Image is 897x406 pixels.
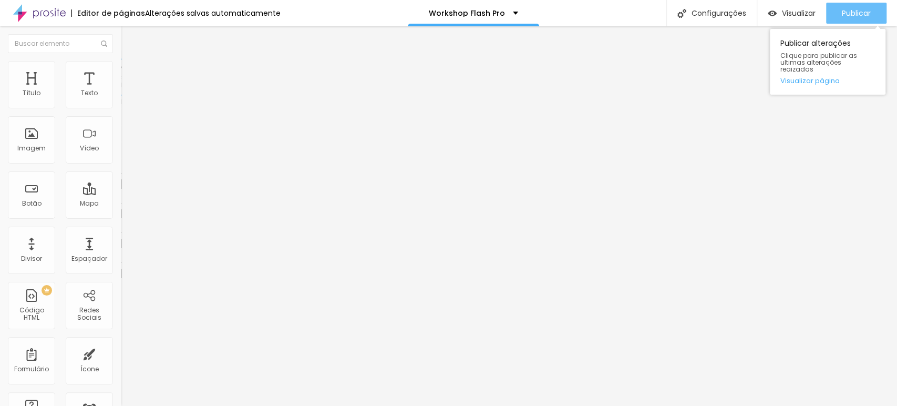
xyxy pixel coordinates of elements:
div: Imagem [17,145,46,152]
div: Código HTML [11,307,52,322]
img: Icone [677,9,686,18]
div: Editor de páginas [71,9,145,17]
div: Vídeo [80,145,99,152]
button: Visualizar [757,3,826,24]
iframe: Editor [121,26,897,406]
span: Clique para publicar as ultimas alterações reaizadas [780,52,875,73]
div: Formulário [14,366,49,373]
div: Alterações salvas automaticamente [145,9,281,17]
div: Espaçador [71,255,107,262]
span: Visualizar [782,9,816,17]
div: Redes Sociais [68,307,110,322]
div: Botão [22,200,42,207]
div: Ícone [80,366,99,373]
button: Publicar [826,3,886,24]
span: Publicar [842,9,871,17]
div: Mapa [80,200,99,207]
div: Texto [81,89,98,97]
div: Publicar alterações [770,29,885,95]
img: view-1.svg [768,9,777,18]
div: Divisor [21,255,42,262]
img: Icone [101,40,107,47]
div: Título [23,89,40,97]
input: Buscar elemento [8,34,113,53]
a: Visualizar página [780,77,875,84]
p: Workshop Flash Pro [429,9,505,17]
